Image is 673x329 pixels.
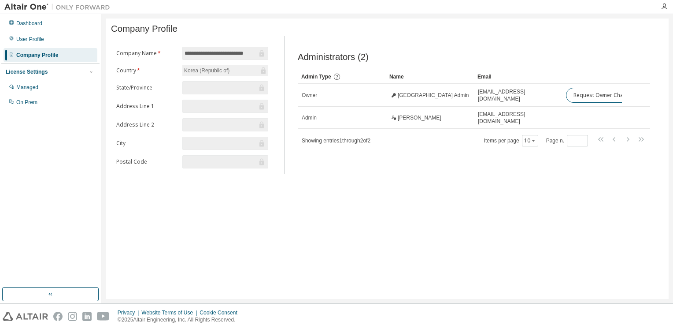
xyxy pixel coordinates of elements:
img: youtube.svg [97,312,110,321]
p: © 2025 Altair Engineering, Inc. All Rights Reserved. [118,316,243,324]
span: [EMAIL_ADDRESS][DOMAIN_NAME] [478,88,558,102]
span: Admin [302,114,317,121]
img: facebook.svg [53,312,63,321]
img: instagram.svg [68,312,77,321]
div: Name [389,70,470,84]
label: Postal Code [116,158,177,165]
img: linkedin.svg [82,312,92,321]
div: Managed [16,84,38,91]
div: On Prem [16,99,37,106]
span: [EMAIL_ADDRESS][DOMAIN_NAME] [478,111,558,125]
label: Address Line 2 [116,121,177,128]
div: User Profile [16,36,44,43]
div: Website Terms of Use [141,309,200,316]
label: Address Line 1 [116,103,177,110]
div: Korea (Republic of) [183,66,231,75]
span: Owner [302,92,317,99]
label: Country [116,67,177,74]
div: Company Profile [16,52,58,59]
label: City [116,140,177,147]
label: State/Province [116,84,177,91]
img: altair_logo.svg [3,312,48,321]
span: Administrators (2) [298,52,369,62]
span: Company Profile [111,24,177,34]
span: [GEOGRAPHIC_DATA] Admin [398,92,469,99]
img: Altair One [4,3,115,11]
div: Cookie Consent [200,309,242,316]
span: Admin Type [301,74,331,80]
span: Showing entries 1 through 2 of 2 [302,138,370,144]
span: Items per page [484,135,538,146]
div: Email [477,70,558,84]
div: License Settings [6,68,48,75]
span: [PERSON_NAME] [398,114,441,121]
label: Company Name [116,50,177,57]
span: Page n. [546,135,588,146]
button: 10 [524,137,536,144]
div: Privacy [118,309,141,316]
div: Dashboard [16,20,42,27]
button: Request Owner Change [566,88,640,103]
div: Korea (Republic of) [182,65,268,76]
